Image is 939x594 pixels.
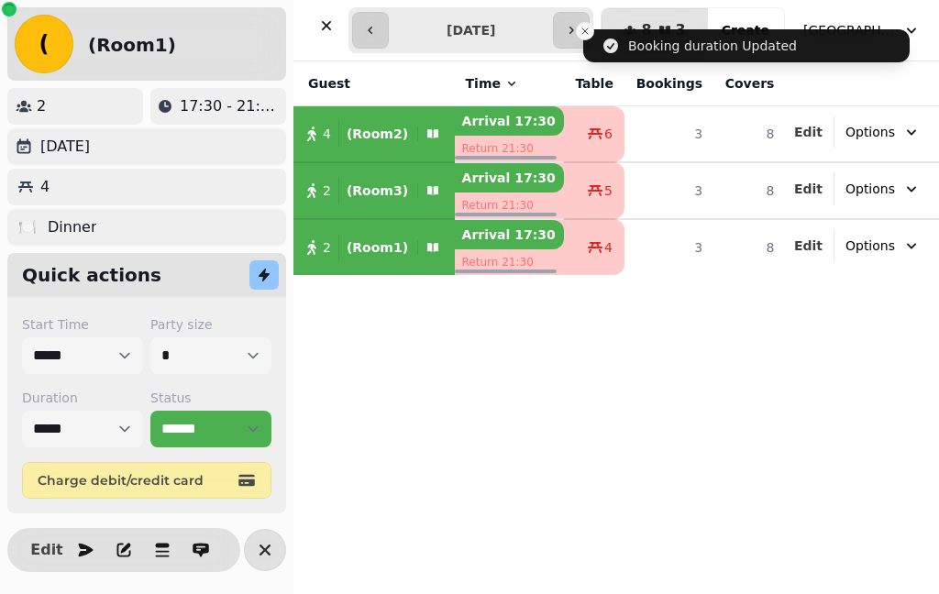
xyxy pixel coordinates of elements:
p: Arrival 17:30 [455,220,564,249]
button: Edit [794,123,823,141]
span: 4 [323,125,331,143]
p: 17:30 - 21:30 [180,95,279,117]
label: Duration [22,389,143,407]
button: Close toast [576,22,594,40]
button: Edit [794,180,823,198]
button: Edit [28,532,65,568]
h2: (Room1) [88,32,176,58]
span: 2 [323,238,331,257]
button: Create [707,8,784,52]
span: 6 [604,125,613,143]
span: Edit [36,543,58,557]
button: [GEOGRAPHIC_DATA] [792,14,932,47]
button: 2 (Room3) [293,169,455,213]
button: Options [834,172,932,205]
p: Return 21:30 [455,249,564,275]
td: 3 [624,106,713,163]
th: Bookings [624,61,713,106]
th: Covers [713,61,785,106]
th: Table [564,61,624,106]
span: Edit [794,182,823,195]
button: Edit [794,236,823,255]
label: Start Time [22,315,143,334]
button: Charge debit/credit card [22,462,271,499]
td: 3 [624,219,713,275]
span: 4 [604,238,613,257]
span: 5 [604,181,613,200]
span: Time [466,74,501,93]
button: 4 (Room2) [293,112,455,156]
td: 8 [713,106,785,163]
td: 8 [713,219,785,275]
span: Edit [794,126,823,138]
p: Return 21:30 [455,192,564,218]
p: 2 [37,95,46,117]
td: 3 [624,162,713,219]
span: Edit [794,239,823,252]
span: 2 [323,181,331,200]
span: Options [845,236,895,255]
span: ( [39,33,50,55]
p: Arrival 17:30 [455,163,564,192]
h2: Quick actions [22,262,161,288]
span: Options [845,180,895,198]
span: Options [845,123,895,141]
label: Party size [150,315,271,334]
span: Charge debit/credit card [38,474,234,487]
label: Status [150,389,271,407]
p: [DATE] [40,136,90,158]
p: (Room2) [347,125,408,143]
p: Dinner [48,216,96,238]
p: 🍽️ [18,216,37,238]
button: Options [834,115,932,148]
button: Time [466,74,519,93]
th: Guest [293,61,455,106]
p: Return 21:30 [455,136,564,161]
td: 8 [713,162,785,219]
p: Arrival 17:30 [455,106,564,136]
p: 4 [40,176,50,198]
button: Options [834,229,932,262]
p: (Room3) [347,181,408,200]
button: 83 [602,8,707,52]
p: (Room1) [347,238,408,257]
div: Booking duration Updated [628,37,797,55]
button: 2 (Room1) [293,225,455,269]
